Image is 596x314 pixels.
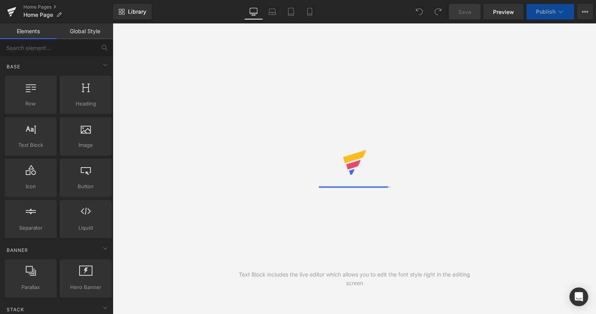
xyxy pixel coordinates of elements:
a: Global Style [57,23,113,39]
a: Home Pages [23,4,113,10]
span: Preview [493,8,514,16]
div: Text Block includes the live editor which allows you to edit the font style right in the editing ... [234,270,475,287]
span: Stack [6,306,25,313]
span: Heading [62,100,109,108]
span: Base [6,63,21,70]
span: Text Block [7,141,54,149]
span: Image [62,141,109,149]
span: Parallax [7,283,54,291]
span: Home Page [23,12,53,18]
span: Publish [536,9,555,15]
button: More [577,4,593,20]
span: Banner [6,246,29,254]
div: Open Intercom Messenger [569,287,588,306]
a: Laptop [263,4,282,20]
span: Row [7,100,54,108]
span: Save [458,8,471,16]
span: Liquid [62,224,109,232]
a: Desktop [244,4,263,20]
button: Redo [430,4,446,20]
a: Mobile [300,4,319,20]
a: New Library [113,4,152,20]
span: Separator [7,224,54,232]
button: Publish [527,4,574,20]
span: Button [62,182,109,191]
span: Icon [7,182,54,191]
a: Tablet [282,4,300,20]
span: Hero Banner [62,283,109,291]
button: Undo [412,4,427,20]
a: Preview [484,4,523,20]
span: Library [128,8,146,15]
